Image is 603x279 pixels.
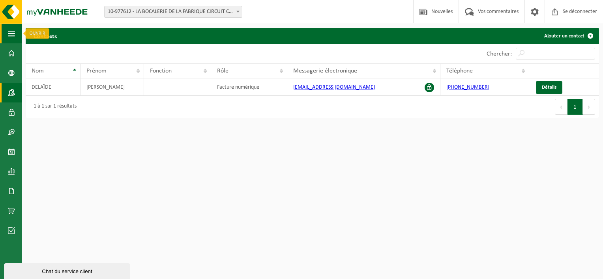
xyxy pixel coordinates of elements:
button: 1 [567,99,583,115]
span: Fonction [150,68,172,74]
span: Messagerie électronique [293,68,357,74]
span: 10-977612 - LA BOCALERIE DE LA FABRIQUE CIRCUIT COURT - CHAMPION [105,6,242,17]
label: Chercher: [487,51,512,57]
span: 10-977612 - LA BOCALERIE DE LA FABRIQUE CIRCUIT COURT - CHAMPION [104,6,242,18]
td: [PERSON_NAME] [81,78,144,96]
td: Facture numérique [211,78,287,96]
span: Téléphone [446,68,473,74]
h2: Contacts [26,28,65,43]
font: Ajouter un contact [544,33,584,39]
button: Précédent [555,99,567,115]
div: 1 à 1 sur 1 résultats [30,100,77,114]
a: Détails [536,81,562,94]
iframe: chat widget [4,262,132,279]
span: Rôle [217,68,228,74]
a: [PHONE_NUMBER] [446,84,489,90]
td: DELAÏDE [26,78,81,96]
span: Détails [542,85,556,90]
a: Ajouter un contact [538,28,598,44]
a: [EMAIL_ADDRESS][DOMAIN_NAME] [293,84,375,90]
span: Prénom [86,68,107,74]
span: Nom [32,68,44,74]
button: Prochain [583,99,595,115]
